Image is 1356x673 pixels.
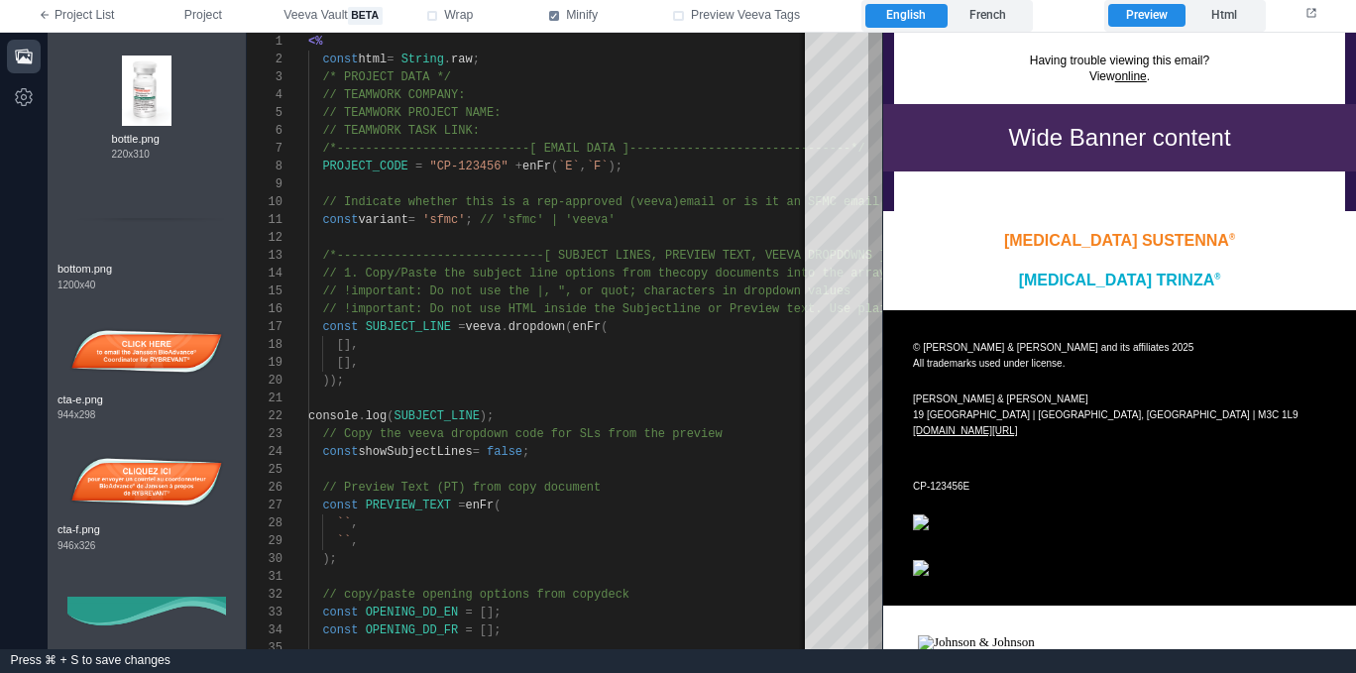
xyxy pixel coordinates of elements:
[679,267,1029,280] span: copy documents into the array values below for EN
[465,499,494,512] span: enFr
[501,320,508,334] span: .
[465,606,472,619] span: =
[337,338,359,352] span: [],
[308,409,358,423] span: console
[348,7,383,25] span: beta
[679,427,722,441] span: review
[515,160,522,173] span: +
[587,160,609,173] span: `F`
[679,284,850,298] span: cters in dropdown values
[322,142,679,156] span: /*---------------------------[ EMAIL DATA ]-------
[358,409,365,423] span: .
[458,499,465,512] span: =
[566,7,598,25] span: Minify
[247,604,282,621] div: 33
[408,213,415,227] span: =
[247,514,282,532] div: 28
[1186,4,1262,28] label: Html
[366,499,451,512] span: PREVIEW_TEXT
[322,606,358,619] span: const
[247,425,282,443] div: 23
[672,302,971,316] span: line or Preview text. Use plain text only.
[247,550,282,568] div: 30
[112,147,150,162] span: 220 x 310
[247,318,282,336] div: 17
[322,481,601,495] span: // Preview Text (PT) from copy document
[444,53,451,66] span: .
[57,407,95,422] span: 944 x 298
[322,195,679,209] span: // Indicate whether this is a rep-approved (veeva)
[112,131,182,148] span: bottle.png
[247,354,282,372] div: 19
[551,160,558,173] span: (
[337,534,351,548] span: ``
[322,588,629,602] span: // copy/paste opening options from copydeck
[451,53,473,66] span: raw
[322,374,344,388] span: ));
[572,320,601,334] span: enFr
[679,195,1029,209] span: email or is it an SFMC email (0 or 1) as the inde
[247,158,282,175] div: 8
[283,7,382,25] span: Veeva Vault
[322,499,358,512] span: const
[247,68,282,86] div: 3
[480,606,502,619] span: [];
[247,122,282,140] div: 6
[308,35,322,49] span: <%
[247,336,282,354] div: 18
[322,160,407,173] span: PROJECT_CODE
[322,302,672,316] span: // !important: Do not use HTML inside the Subject
[247,193,282,211] div: 10
[948,4,1029,28] label: French
[351,516,358,530] span: ,
[865,4,947,28] label: English
[366,320,451,334] span: SUBJECT_LINE
[494,499,501,512] span: (
[57,521,236,538] span: cta-f.png
[35,603,228,618] img: Johnson & Johnson
[429,160,508,173] span: "CP-123456"
[522,445,529,459] span: ;
[351,534,358,548] span: ,
[565,320,572,334] span: (
[247,140,282,158] div: 7
[358,445,472,459] span: showSubjectLines
[480,213,616,227] span: // 'sfmc' | 'veeva'
[247,443,282,461] div: 24
[358,53,387,66] span: html
[247,532,282,550] div: 29
[337,516,351,530] span: ``
[322,284,679,298] span: // !important: Do not use the |, ", or quot; chara
[247,86,282,104] div: 4
[487,445,522,459] span: false
[415,160,422,173] span: =
[387,53,394,66] span: =
[473,445,480,459] span: =
[465,623,472,637] span: =
[522,160,551,173] span: enFr
[691,7,800,25] span: Preview Veeva Tags
[337,356,359,370] span: [],
[601,320,608,334] span: (
[57,538,95,553] span: 946 x 326
[247,265,282,282] div: 14
[465,320,501,334] span: veeva
[247,51,282,68] div: 2
[322,445,358,459] span: const
[57,278,95,292] span: 1200 x 40
[322,106,501,120] span: // TEAMWORK PROJECT NAME:
[387,409,394,423] span: (
[247,479,282,497] div: 26
[247,390,282,407] div: 21
[57,392,236,408] span: cta-e.png
[473,53,480,66] span: ;
[480,623,502,637] span: [];
[247,461,282,479] div: 25
[358,213,407,227] span: variant
[883,33,1356,649] iframe: preview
